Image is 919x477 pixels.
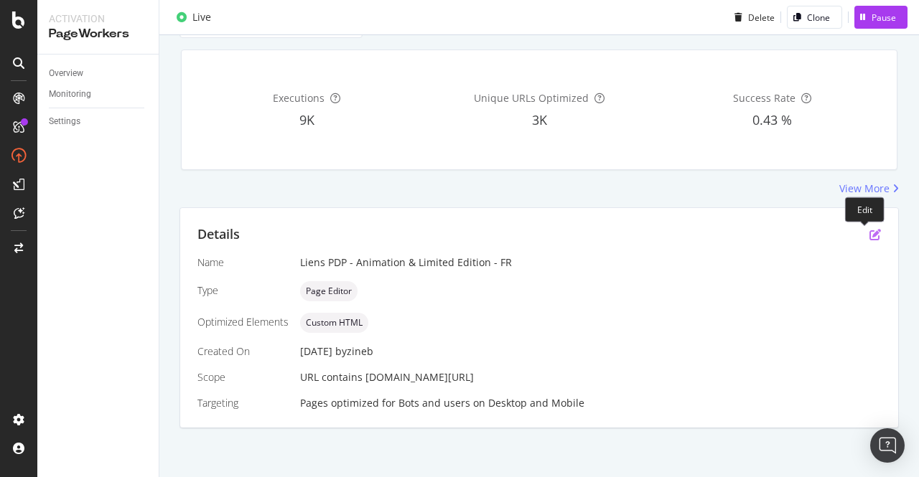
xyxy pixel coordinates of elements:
[197,344,289,359] div: Created On
[839,181,899,196] a: View More
[752,111,792,128] span: 0.43 %
[729,6,775,29] button: Delete
[49,26,147,42] div: PageWorkers
[807,11,830,23] div: Clone
[733,91,796,105] span: Success Rate
[870,428,905,463] div: Open Intercom Messenger
[49,66,149,81] a: Overview
[300,344,881,359] div: [DATE]
[398,396,470,410] div: Bots and users
[306,318,363,327] span: Custom HTML
[192,10,211,24] div: Live
[300,370,474,384] span: URL contains [DOMAIN_NAME][URL]
[748,11,775,23] div: Delete
[299,111,314,128] span: 9K
[49,87,149,102] a: Monitoring
[300,281,358,301] div: neutral label
[300,396,881,410] div: Pages optimized for on
[869,229,881,240] div: pen-to-square
[49,11,147,26] div: Activation
[306,287,352,296] span: Page Editor
[872,11,896,23] div: Pause
[49,114,80,129] div: Settings
[197,370,289,384] div: Scope
[197,225,240,244] div: Details
[300,255,881,270] div: Liens PDP - Animation & Limited Edition - FR
[197,315,289,329] div: Optimized Elements
[787,6,842,29] button: Clone
[273,91,325,105] span: Executions
[845,197,885,222] div: Edit
[300,313,368,333] div: neutral label
[335,344,373,359] div: by zineb
[49,87,91,102] div: Monitoring
[197,283,289,298] div: Type
[197,396,289,410] div: Targeting
[197,255,289,270] div: Name
[839,181,890,196] div: View More
[49,114,149,129] a: Settings
[474,91,589,105] span: Unique URLs Optimized
[532,111,547,128] span: 3K
[49,66,83,81] div: Overview
[488,396,584,410] div: Desktop and Mobile
[854,6,908,29] button: Pause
